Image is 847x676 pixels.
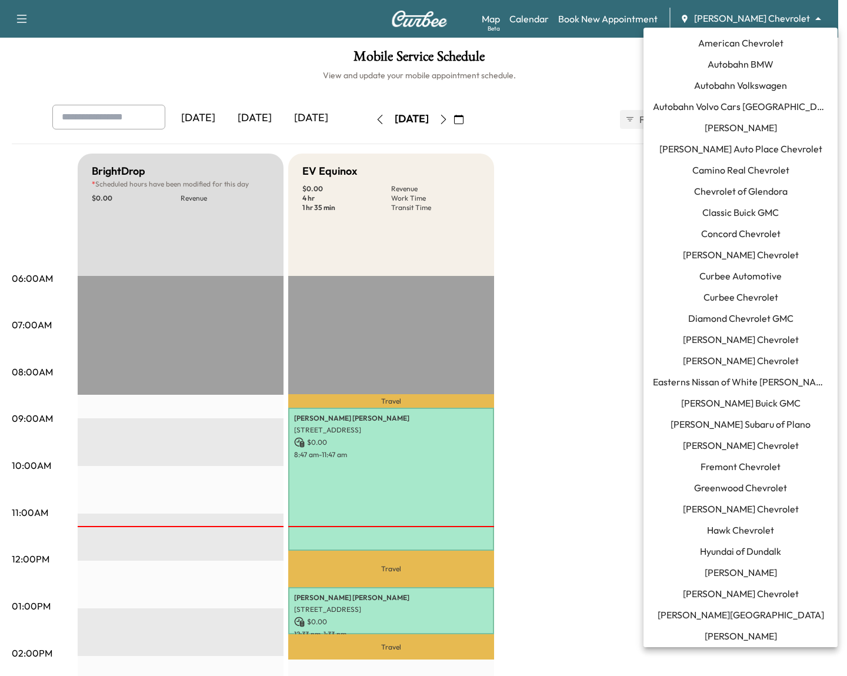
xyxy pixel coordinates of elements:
span: Curbee Automotive [699,269,782,283]
span: Classic Buick GMC [702,205,779,219]
span: [PERSON_NAME] [705,629,777,643]
span: Autobahn BMW [708,57,773,71]
span: Greenwood Chevrolet [694,481,787,495]
span: Camino Real Chevrolet [692,163,789,177]
span: [PERSON_NAME] Auto Place Chevrolet [659,142,822,156]
span: [PERSON_NAME] Subaru of Plano [671,417,811,431]
span: Curbee Chevrolet [703,290,778,304]
span: Easterns Nissan of White [PERSON_NAME] [653,375,828,389]
span: Autobahn Volvo Cars [GEOGRAPHIC_DATA] [653,99,828,114]
span: Diamond Chevrolet GMC [688,311,793,325]
span: Concord Chevrolet [701,227,781,241]
span: [PERSON_NAME][GEOGRAPHIC_DATA] [658,608,824,622]
span: Chevrolet of Glendora [694,184,788,198]
span: American Chevrolet [698,36,783,50]
span: Hawk Chevrolet [707,523,774,537]
span: [PERSON_NAME] Chevrolet [683,587,799,601]
span: Fremont Chevrolet [701,459,781,474]
span: [PERSON_NAME] Chevrolet [683,332,799,347]
span: [PERSON_NAME] [705,121,777,135]
span: [PERSON_NAME] Chevrolet [683,438,799,452]
span: Hyundai of Dundalk [700,544,781,558]
span: [PERSON_NAME] Chevrolet [683,354,799,368]
span: [PERSON_NAME] Chevrolet [683,502,799,516]
span: [PERSON_NAME] [705,565,777,580]
span: [PERSON_NAME] Chevrolet [683,248,799,262]
span: Autobahn Volkswagen [694,78,787,92]
span: [PERSON_NAME] Buick GMC [681,396,801,410]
